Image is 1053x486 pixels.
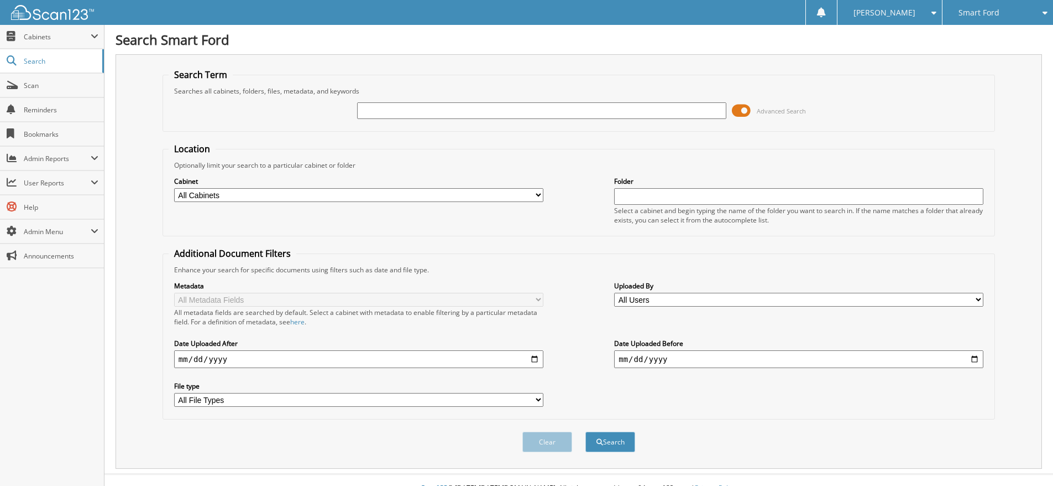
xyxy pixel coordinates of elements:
button: Search [585,432,635,452]
label: Uploaded By [614,281,983,291]
span: Smart Ford [958,9,999,16]
span: Admin Menu [24,227,91,236]
label: File type [174,381,543,391]
input: end [614,350,983,368]
label: Cabinet [174,177,543,186]
div: Searches all cabinets, folders, files, metadata, and keywords [169,86,989,96]
span: Bookmarks [24,130,98,139]
span: Help [24,203,98,212]
div: All metadata fields are searched by default. Select a cabinet with metadata to enable filtering b... [174,308,543,327]
h1: Search Smart Ford [116,30,1042,49]
span: Search [24,56,97,66]
span: Announcements [24,251,98,261]
span: Reminders [24,105,98,115]
button: Clear [522,432,572,452]
legend: Search Term [169,69,233,81]
label: Folder [614,177,983,186]
input: start [174,350,543,368]
div: Enhance your search for specific documents using filters such as date and file type. [169,265,989,275]
div: Select a cabinet and begin typing the name of the folder you want to search in. If the name match... [614,206,983,225]
label: Date Uploaded Before [614,339,983,348]
span: [PERSON_NAME] [853,9,915,16]
div: Optionally limit your search to a particular cabinet or folder [169,161,989,170]
label: Date Uploaded After [174,339,543,348]
span: Scan [24,81,98,90]
span: Cabinets [24,32,91,42]
a: here [290,317,305,327]
img: scan123-logo-white.svg [11,5,94,20]
legend: Location [169,143,216,155]
span: Advanced Search [757,107,806,115]
legend: Additional Document Filters [169,247,296,260]
span: Admin Reports [24,154,91,163]
span: User Reports [24,178,91,188]
label: Metadata [174,281,543,291]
